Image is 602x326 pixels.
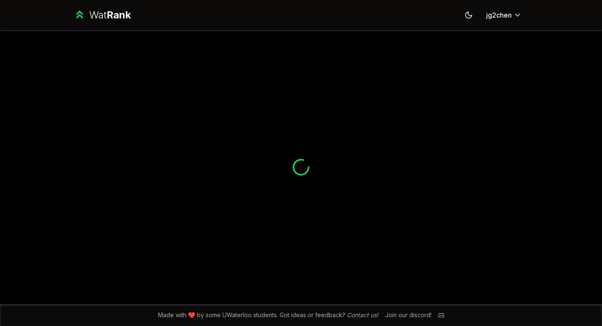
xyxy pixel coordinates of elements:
a: Contact us! [347,311,378,318]
button: jg2chen [480,8,528,23]
span: Made with ❤️ by some UWaterloo students. Got ideas or feedback? [158,311,378,319]
div: Join our discord! [385,311,431,319]
span: Rank [107,9,131,21]
div: Wat [89,8,131,22]
span: jg2chen [486,10,512,20]
a: WatRank [74,8,131,22]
